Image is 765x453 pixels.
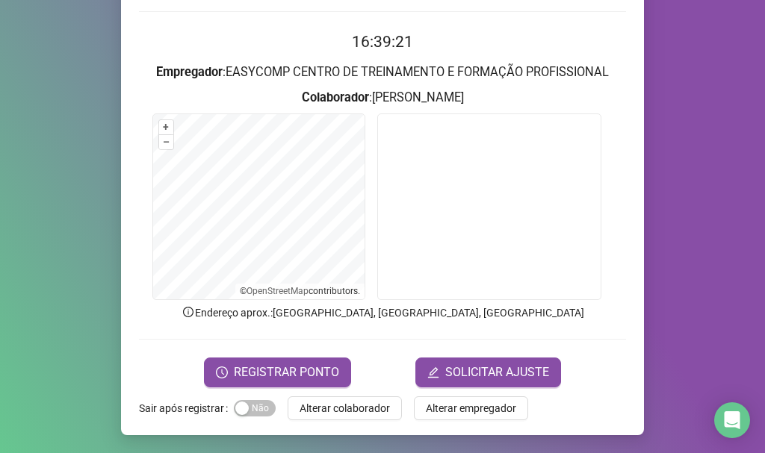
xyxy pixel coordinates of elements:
span: REGISTRAR PONTO [234,363,339,381]
span: Alterar colaborador [300,400,390,416]
strong: Colaborador [302,90,369,104]
span: clock-circle [216,366,228,378]
div: Open Intercom Messenger [714,402,750,438]
time: 16:39:21 [352,33,413,51]
label: Sair após registrar [139,396,234,420]
h3: : EASYCOMP CENTRO DE TREINAMENTO E FORMAÇÃO PROFISSIONAL [139,63,626,82]
p: Endereço aprox. : [GEOGRAPHIC_DATA], [GEOGRAPHIC_DATA], [GEOGRAPHIC_DATA] [139,304,626,321]
button: Alterar colaborador [288,396,402,420]
strong: Empregador [156,65,223,79]
span: Alterar empregador [426,400,516,416]
button: REGISTRAR PONTO [204,357,351,387]
span: SOLICITAR AJUSTE [445,363,549,381]
li: © contributors. [240,286,360,296]
span: edit [427,366,439,378]
button: – [159,135,173,149]
a: OpenStreetMap [247,286,309,296]
button: + [159,120,173,134]
button: editSOLICITAR AJUSTE [415,357,561,387]
span: info-circle [182,305,195,319]
button: Alterar empregador [414,396,528,420]
h3: : [PERSON_NAME] [139,88,626,107]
